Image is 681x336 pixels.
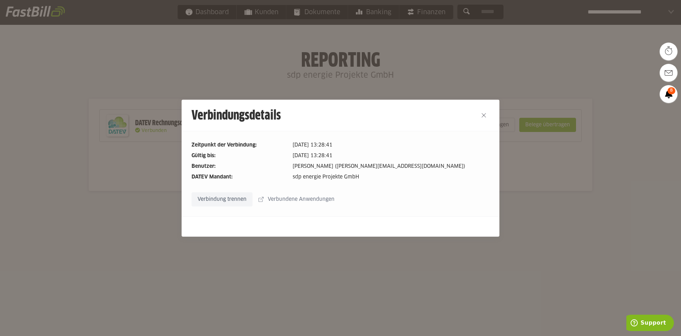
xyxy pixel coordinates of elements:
[660,85,677,103] a: 8
[192,173,287,181] dt: DATEV Mandant:
[192,192,253,206] sl-button: Verbindung trennen
[192,141,287,149] dt: Zeitpunkt der Verbindung:
[626,315,674,332] iframe: Öffnet ein Widget, in dem Sie weitere Informationen finden
[293,141,489,149] dd: [DATE] 13:28:41
[668,87,675,94] span: 8
[192,163,287,170] dt: Benutzer:
[254,192,340,206] sl-button: Verbundene Anwendungen
[293,173,489,181] dd: sdp energie Projekte GmbH
[293,163,489,170] dd: [PERSON_NAME] ([PERSON_NAME][EMAIL_ADDRESS][DOMAIN_NAME])
[293,152,489,160] dd: [DATE] 13:28:41
[192,152,287,160] dt: Gültig bis:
